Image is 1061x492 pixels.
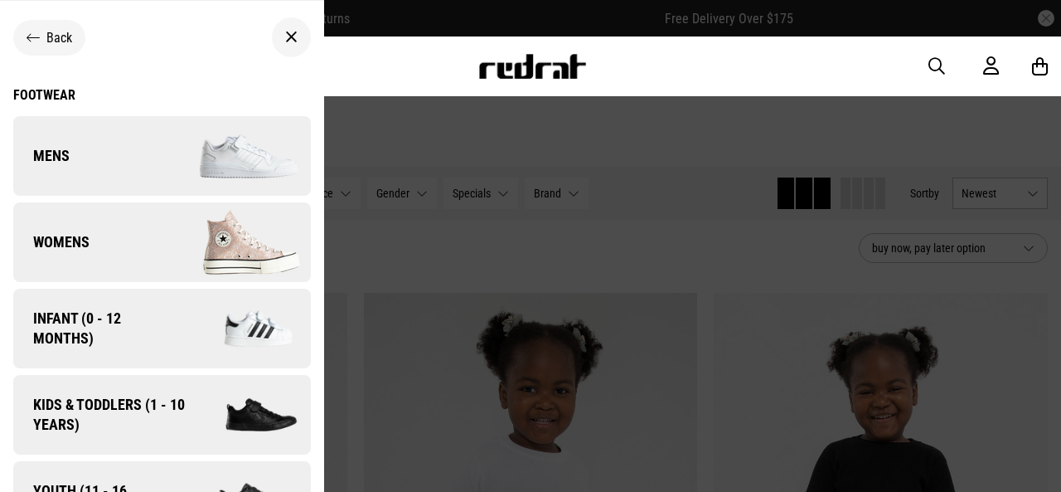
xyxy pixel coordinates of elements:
span: Back [46,30,72,46]
a: Kids & Toddlers (1 - 10 years) Company [13,375,311,455]
a: Infant (0 - 12 months) Company [13,289,311,368]
img: Company [162,114,310,197]
img: Redrat logo [477,54,587,79]
span: Kids & Toddlers (1 - 10 years) [13,395,193,435]
span: Womens [13,232,90,252]
img: Company [193,382,311,447]
a: Mens Company [13,116,311,196]
img: Company [162,201,310,284]
img: Company [173,290,311,367]
span: Mens [13,146,70,166]
span: Infant (0 - 12 months) [13,309,173,348]
a: Footwear [13,87,311,103]
button: Open LiveChat chat widget [13,7,63,56]
a: Womens Company [13,202,311,282]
